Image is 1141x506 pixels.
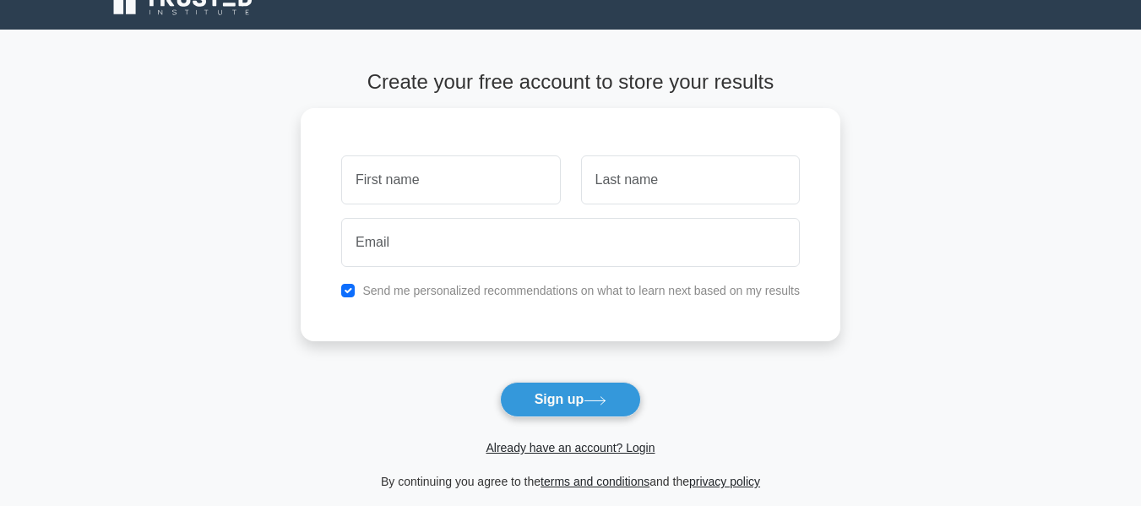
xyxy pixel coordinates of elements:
[291,471,850,492] div: By continuing you agree to the and the
[301,70,840,95] h4: Create your free account to store your results
[341,155,560,204] input: First name
[500,382,642,417] button: Sign up
[341,218,800,267] input: Email
[362,284,800,297] label: Send me personalized recommendations on what to learn next based on my results
[486,441,655,454] a: Already have an account? Login
[541,475,649,488] a: terms and conditions
[689,475,760,488] a: privacy policy
[581,155,800,204] input: Last name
